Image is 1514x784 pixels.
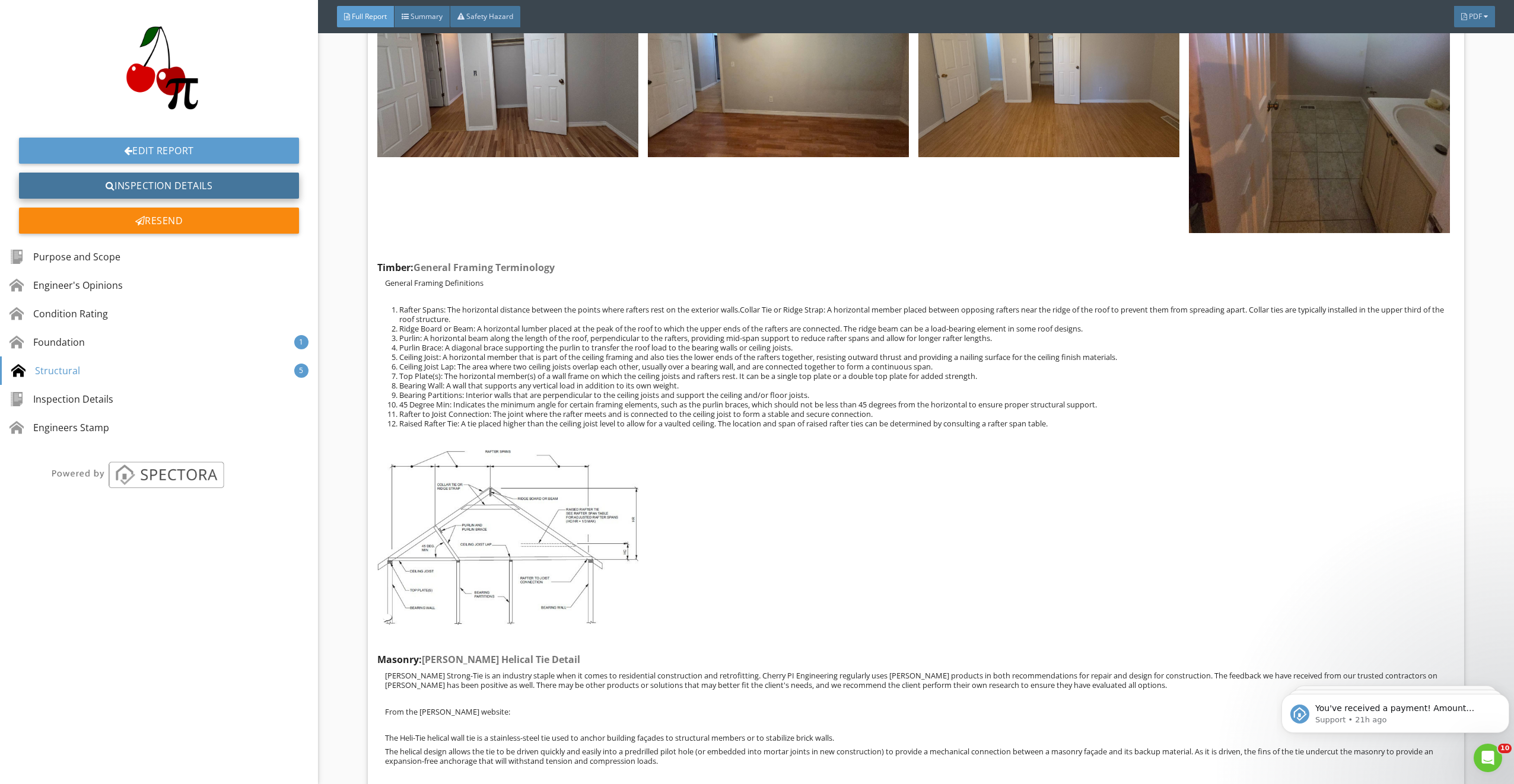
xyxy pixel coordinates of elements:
[377,261,555,274] strong: Timber:
[399,352,1455,362] li: Ceiling Joist: A horizontal member that is part of the ceiling framing and also ties the lower en...
[385,733,1455,742] p: The Heli-Tie helical wall tie is a stainless-steel tie used to anchor building façades to structu...
[9,307,108,321] div: Condition Rating
[385,747,1455,766] p: The helical design allows the tie to be driven quickly and easily into a predrilled pilot hole (o...
[19,173,299,199] a: Inspection Details
[385,707,1455,716] p: From the [PERSON_NAME] website:
[385,278,1455,288] p: General Framing Definitions
[399,333,1455,343] li: Purlin: A horizontal beam along the length of the roof, perpendicular to the rafters, providing m...
[19,208,299,234] div: Resend
[399,400,1455,409] li: 45 Degree Min: Indicates the minimum angle for certain framing elements, such as the purlin brace...
[377,450,638,625] img: picture2.jpg
[294,335,308,349] div: 1
[352,11,387,21] span: Full Report
[399,419,1455,428] li: Raised Rafter Tie: A tie placed higher than the ceiling joist level to allow for a vaulted ceilin...
[399,305,1455,324] li: Rafter Spans: The horizontal distance between the points where rafters rest on the exterior walls...
[385,671,1455,690] p: [PERSON_NAME] Strong-Tie is an industry staple when it comes to residential construction and retr...
[399,324,1455,333] li: Ridge Board or Beam: A horizontal lumber placed at the peak of the roof to which the upper ends o...
[102,9,216,123] img: 20220627_153153_0000.png
[9,250,120,264] div: Purpose and Scope
[411,11,443,21] span: Summary
[11,364,80,378] div: Structural
[422,653,580,666] span: [PERSON_NAME] Helical Tie Detail
[399,381,1455,390] li: Bearing Wall: A wall that supports any vertical load in addition to its own weight.
[19,138,299,164] a: Edit Report
[294,364,308,378] div: 5
[9,278,123,292] div: Engineer's Opinions
[1474,744,1502,772] iframe: Intercom live chat
[414,261,555,274] span: General Framing Terminology
[9,392,113,406] div: Inspection Details
[399,371,1455,381] li: Top Plate(s): The horizontal member(s) of a wall frame on which the ceiling joists and rafters re...
[49,461,227,488] img: powered_by_spectora_2.png
[399,409,1455,419] li: Rafter to Joist Connection: The joint where the rafter meets and is connected to the ceiling jois...
[1469,11,1482,21] span: PDF
[9,335,85,349] div: Foundation
[1277,669,1514,752] iframe: Intercom notifications message
[399,362,1455,371] li: Ceiling Joist Lap: The area where two ceiling joists overlap each other, usually over a bearing w...
[466,11,513,21] span: Safety Hazard
[377,653,580,666] strong: Masonry:
[1498,744,1512,753] span: 10
[399,390,1455,400] li: Bearing Partitions: Interior walls that are perpendicular to the ceiling joists and support the c...
[9,420,109,435] div: Engineers Stamp
[399,343,1455,352] li: Purlin Brace: A diagonal brace supporting the purlin to transfer the roof load to the bearing wal...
